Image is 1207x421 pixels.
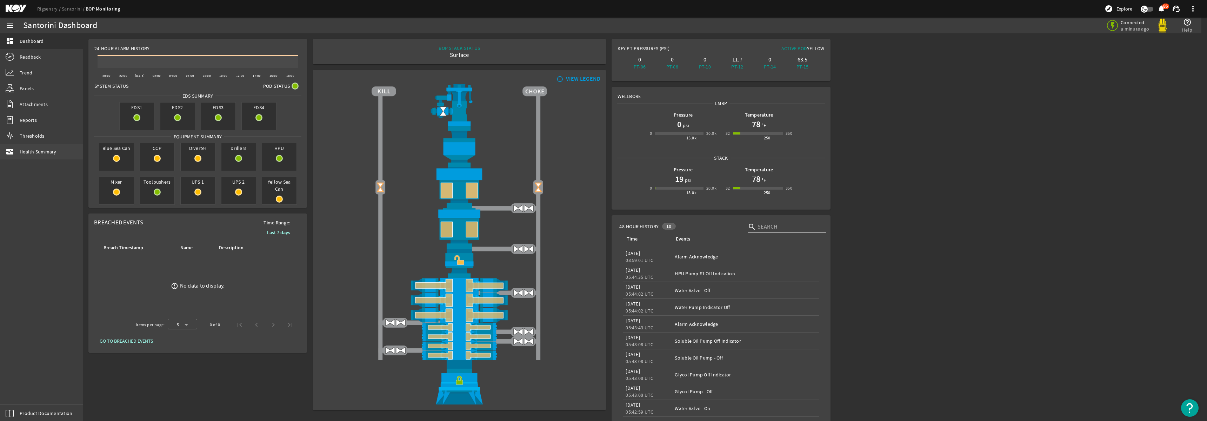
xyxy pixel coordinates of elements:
[524,327,534,337] img: ValveOpen.png
[706,130,716,137] div: 20.0k
[755,63,785,70] div: PT-14
[181,177,215,187] span: UPS 1
[372,332,547,341] img: PipeRamOpenBlock.png
[712,154,730,162] span: Stack
[650,185,652,192] div: 0
[752,173,760,185] h1: 78
[1185,0,1201,17] button: more_vert
[626,409,653,415] legacy-datetime-component: 05:42:59 UTC
[686,189,696,196] div: 15.0k
[372,308,547,322] img: ShearRamOpenBlock.png
[140,143,174,153] span: CCP
[626,250,640,256] legacy-datetime-component: [DATE]
[675,270,816,277] div: HPU Pump #1 Off Indication
[626,257,653,263] legacy-datetime-component: 08:59:01 UTC
[626,317,640,324] legacy-datetime-component: [DATE]
[210,321,220,328] div: 0 of 0
[745,112,773,118] b: Temperature
[186,74,194,78] text: 06:00
[1121,26,1151,32] span: a minute ago
[752,119,760,130] h1: 78
[20,69,32,76] span: Trend
[20,148,56,155] span: Health Summary
[786,130,792,137] div: 350
[1172,5,1180,13] mat-icon: support_agent
[94,83,128,90] span: System Status
[513,327,524,337] img: ValveOpen.png
[626,324,653,331] legacy-datetime-component: 05:43:43 UTC
[1155,19,1169,33] img: Yellowpod.svg
[385,345,395,356] img: ValveOpen.png
[625,63,654,70] div: PT-06
[677,119,681,130] h1: 0
[1182,26,1192,33] span: Help
[524,288,534,298] img: ValveOpen.png
[626,368,640,374] legacy-datetime-component: [DATE]
[675,321,816,328] div: Alarm Acknowledge
[120,103,154,112] span: EDS1
[626,392,653,398] legacy-datetime-component: 05:43:08 UTC
[6,21,14,30] mat-icon: menu
[181,143,215,153] span: Diverter
[524,336,534,347] img: ValveOpen.png
[626,351,640,357] legacy-datetime-component: [DATE]
[626,402,640,408] legacy-datetime-component: [DATE]
[675,304,816,311] div: Water Pump Indicator Off
[676,235,690,243] div: Events
[258,219,296,226] span: Time Range:
[102,244,171,252] div: Breach Timestamp
[94,219,143,226] span: Breached Events
[675,354,816,361] div: Soluble Oil Pump - Off
[385,317,395,328] img: ValveOpen.png
[171,133,224,140] span: Equipment Summary
[626,274,653,280] legacy-datetime-component: 05:44:35 UTC
[20,117,37,124] span: Reports
[745,166,773,173] b: Temperature
[221,143,256,153] span: Drillers
[439,45,480,52] div: BOP STACK STATUS
[618,45,721,55] div: Key PT Pressures (PSI)
[626,291,653,297] legacy-datetime-component: 05:44:02 UTC
[626,334,640,341] legacy-datetime-component: [DATE]
[626,284,640,290] legacy-datetime-component: [DATE]
[555,76,564,82] mat-icon: info_outline
[706,185,716,192] div: 20.0k
[169,74,177,78] text: 04:00
[438,106,448,117] img: Valve2Open.png
[626,301,640,307] legacy-datetime-component: [DATE]
[675,371,816,378] div: Glycol Pump Off Indicator
[180,282,225,289] div: No data to display.
[20,85,34,92] span: Panels
[625,56,654,63] div: 0
[627,235,638,243] div: Time
[748,223,756,231] i: search
[626,375,653,381] legacy-datetime-component: 05:43:08 UTC
[372,323,547,332] img: PipeRamOpenBlock.png
[395,317,406,328] img: ValveOpen.png
[674,112,693,118] b: Pressure
[372,341,547,351] img: PipeRamOpenBlock.png
[100,337,153,344] span: GO TO BREACHED EVENTS
[675,388,816,395] div: Glycol Pump - Off
[261,226,296,239] button: Last 7 days
[372,249,547,278] img: RiserConnectorUnlockBlock.png
[722,63,752,70] div: PT-12
[788,56,818,63] div: 63.5
[657,56,687,63] div: 0
[219,244,244,252] div: Description
[286,74,294,78] text: 18:00
[372,126,547,167] img: FlexJoint.png
[6,147,14,156] mat-icon: monitor_heart
[218,244,265,252] div: Description
[262,143,296,153] span: HPU
[619,223,659,230] span: 48-Hour History
[37,6,62,12] a: Rigsentry
[219,74,227,78] text: 10:00
[1183,18,1192,26] mat-icon: help_outline
[372,350,547,360] img: PipeRamOpenBlock.png
[372,208,547,249] img: LowerAnnularOpenBlock.png
[612,87,830,100] div: Wellbore
[136,321,165,328] div: Items per page:
[203,74,211,78] text: 08:00
[1116,5,1132,12] span: Explore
